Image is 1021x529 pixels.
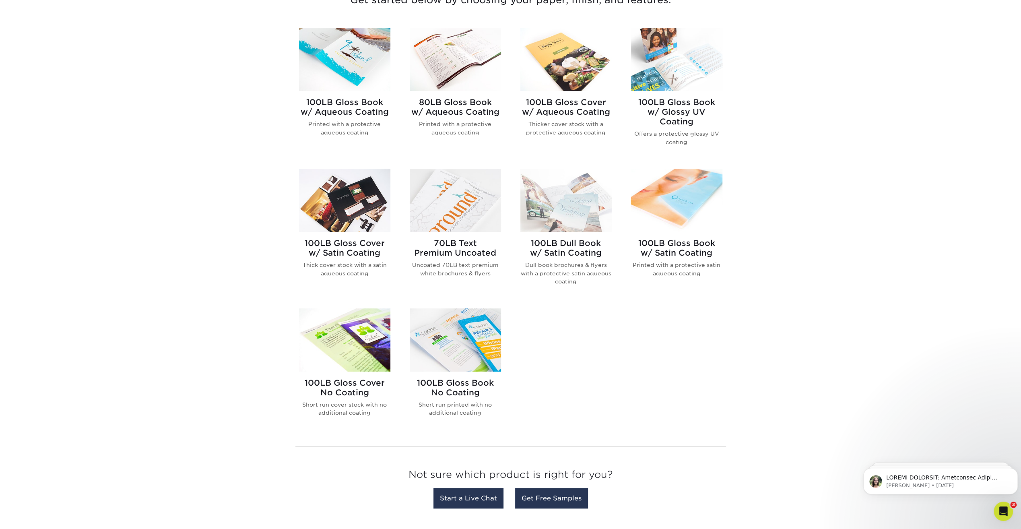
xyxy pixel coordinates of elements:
[410,28,501,91] img: 80LB Gloss Book<br/>w/ Aqueous Coating Brochures & Flyers
[631,28,722,91] img: 100LB Gloss Book<br/>w/ Glossy UV Coating Brochures & Flyers
[299,238,390,258] h2: 100LB Gloss Cover w/ Satin Coating
[26,31,148,38] p: Message from Julie, sent 78w ago
[520,238,612,258] h2: 100LB Dull Book w/ Satin Coating
[631,28,722,159] a: 100LB Gloss Book<br/>w/ Glossy UV Coating Brochures & Flyers 100LB Gloss Bookw/ Glossy UV Coating...
[299,97,390,117] h2: 100LB Gloss Book w/ Aqueous Coating
[520,169,612,298] a: 100LB Dull Book<br/>w/ Satin Coating Brochures & Flyers 100LB Dull Bookw/ Satin Coating Dull book...
[299,378,390,397] h2: 100LB Gloss Cover No Coating
[631,130,722,146] p: Offers a protective glossy UV coating
[410,378,501,397] h2: 100LB Gloss Book No Coating
[631,97,722,126] h2: 100LB Gloss Book w/ Glossy UV Coating
[299,28,390,159] a: 100LB Gloss Book<br/>w/ Aqueous Coating Brochures & Flyers 100LB Gloss Bookw/ Aqueous Coating Pri...
[410,261,501,277] p: Uncoated 70LB text premium white brochures & flyers
[299,169,390,298] a: 100LB Gloss Cover<br/>w/ Satin Coating Brochures & Flyers 100LB Gloss Coverw/ Satin Coating Thick...
[433,488,503,508] a: Start a Live Chat
[299,308,390,372] img: 100LB Gloss Cover<br/>No Coating Brochures & Flyers
[299,401,390,417] p: Short run cover stock with no additional coating
[299,308,390,430] a: 100LB Gloss Cover<br/>No Coating Brochures & Flyers 100LB Gloss CoverNo Coating Short run cover s...
[26,23,148,286] span: LOREMI DOLORSIT: Ametconsec Adipi 4448-64239-99870 Elits doe tem incidid utla etdol magn Aliquaen...
[299,28,390,91] img: 100LB Gloss Book<br/>w/ Aqueous Coating Brochures & Flyers
[299,169,390,232] img: 100LB Gloss Cover<br/>w/ Satin Coating Brochures & Flyers
[299,261,390,277] p: Thick cover stock with a satin aqueous coating
[410,169,501,298] a: 70LB Text<br/>Premium Uncoated Brochures & Flyers 70LB TextPremium Uncoated Uncoated 70LB text pr...
[520,28,612,159] a: 100LB Gloss Cover<br/>w/ Aqueous Coating Brochures & Flyers 100LB Gloss Coverw/ Aqueous Coating T...
[994,502,1013,521] iframe: Intercom live chat
[410,238,501,258] h2: 70LB Text Premium Uncoated
[515,488,588,508] a: Get Free Samples
[1010,502,1017,508] span: 3
[520,169,612,232] img: 100LB Dull Book<br/>w/ Satin Coating Brochures & Flyers
[410,401,501,417] p: Short run printed with no additional coating
[410,308,501,430] a: 100LB Gloss Book<br/>No Coating Brochures & Flyers 100LB Gloss BookNo Coating Short run printed w...
[520,97,612,117] h2: 100LB Gloss Cover w/ Aqueous Coating
[410,28,501,159] a: 80LB Gloss Book<br/>w/ Aqueous Coating Brochures & Flyers 80LB Gloss Bookw/ Aqueous Coating Print...
[410,308,501,372] img: 100LB Gloss Book<br/>No Coating Brochures & Flyers
[410,97,501,117] h2: 80LB Gloss Book w/ Aqueous Coating
[520,28,612,91] img: 100LB Gloss Cover<br/>w/ Aqueous Coating Brochures & Flyers
[295,463,726,490] h3: Not sure which product is right for you?
[631,169,722,232] img: 100LB Gloss Book<br/>w/ Satin Coating Brochures & Flyers
[299,120,390,136] p: Printed with a protective aqueous coating
[410,120,501,136] p: Printed with a protective aqueous coating
[631,261,722,277] p: Printed with a protective satin aqueous coating
[631,238,722,258] h2: 100LB Gloss Book w/ Satin Coating
[631,169,722,298] a: 100LB Gloss Book<br/>w/ Satin Coating Brochures & Flyers 100LB Gloss Bookw/ Satin Coating Printed...
[520,261,612,285] p: Dull book brochures & flyers with a protective satin aqueous coating
[520,120,612,136] p: Thicker cover stock with a protective aqueous coating
[410,169,501,232] img: 70LB Text<br/>Premium Uncoated Brochures & Flyers
[860,451,1021,507] iframe: Intercom notifications message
